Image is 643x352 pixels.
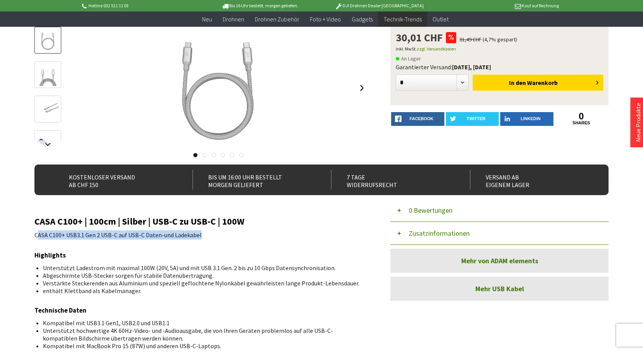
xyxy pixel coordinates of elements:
div: 7 Tage Widerrufsrecht [331,170,453,189]
span: Neu [202,15,212,23]
span: LinkedIn [521,116,540,121]
p: CASA C100+ USB3.1 Gen 2 USB-C auf USB-C Daten-und Ladekabel [34,230,367,240]
span: facebook [410,116,433,121]
span: twitter [467,116,485,121]
button: In den Warenkorb [473,75,603,91]
a: facebook [391,112,444,126]
span: Foto + Video [310,15,341,23]
img: CASA C100+ | 100cm | Silber | USB-C zu USB-C | 100W [157,27,279,149]
span: Outlet [432,15,449,23]
h3: Highlights [34,250,367,260]
span: Gadgets [352,15,373,23]
p: DJI Drohnen Dealer [GEOGRAPHIC_DATA] [320,1,439,10]
span: An Lager [396,54,421,63]
span: 30,01 CHF [396,32,443,43]
span: Drohnen Zubehör [255,15,299,23]
a: Drohnen [217,11,250,27]
img: Vorschau: CASA C100+ | 100cm | Silber | USB-C zu USB-C | 100W [37,29,59,52]
a: Neue Produkte [634,103,642,142]
li: Unterstützt hochwertige 4K 60Hz-Video- und -Audioausgabe, die von Ihren Geräten problemlos auf al... [43,327,361,342]
h3: Technische Daten [34,305,367,315]
li: Abgeschirmte USB-Stecker sorgen für stabile Datenübertragung. [43,272,361,279]
li: enthält Klettband als Kabelmanager. [43,287,361,295]
li: Kompatibel mit MacBook Pro 15 (87W) und anderen USB-C-Laptops. [43,342,361,350]
div: Kostenloser Versand ab CHF 150 [54,170,176,189]
a: Foto + Video [305,11,346,27]
span: In den [509,79,526,86]
b: [DATE], [DATE] [452,63,491,71]
span: Warenkorb [527,79,558,86]
a: twitter [446,112,499,126]
a: Drohnen Zubehör [250,11,305,27]
a: Mehr USB Kabel [390,277,609,301]
a: Technik-Trends [378,11,427,27]
li: Verstärkte Steckerenden aus Aluminium und speziell geflochtene Nylonkabel gewährleisten lange Pro... [43,279,361,287]
span: Drohnen [223,15,244,23]
a: 0 [555,112,608,121]
p: inkl. MwSt. [396,44,603,54]
div: Garantierter Versand: [396,63,603,71]
p: Bis 16 Uhr bestellt, morgen geliefert. [200,1,319,10]
a: LinkedIn [500,112,553,126]
div: Versand ab eigenem Lager [470,170,592,189]
p: Hotline 032 511 11 03 [80,1,200,10]
span: Technik-Trends [384,15,422,23]
div: Bis um 16:00 Uhr bestellt Morgen geliefert [193,170,315,189]
button: Zusatzinformationen [390,222,609,245]
a: Mehr von ADAM elements [390,249,609,273]
button: 0 Bewertungen [390,199,609,222]
a: Gadgets [346,11,378,27]
li: Kompatibel mit USB3.1 Gen1, USB2.0 und USB1.1 [43,319,361,327]
a: shares [555,121,608,125]
a: Outlet [427,11,454,27]
p: Kauf auf Rechnung [439,1,558,10]
span: 31,49 CHF [459,36,481,43]
span: (4,7% gespart) [483,36,517,43]
a: zzgl. Versandkosten [417,46,456,52]
li: Unterstützt Ladestrom mit maximal 100W (20V, 5A) und mit USB 3.1 Gen. 2 bis zu 10 Gbps Datensynch... [43,264,361,272]
a: Neu [197,11,217,27]
h2: CASA C100+ | 100cm | Silber | USB-C zu USB-C | 100W [34,217,367,227]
